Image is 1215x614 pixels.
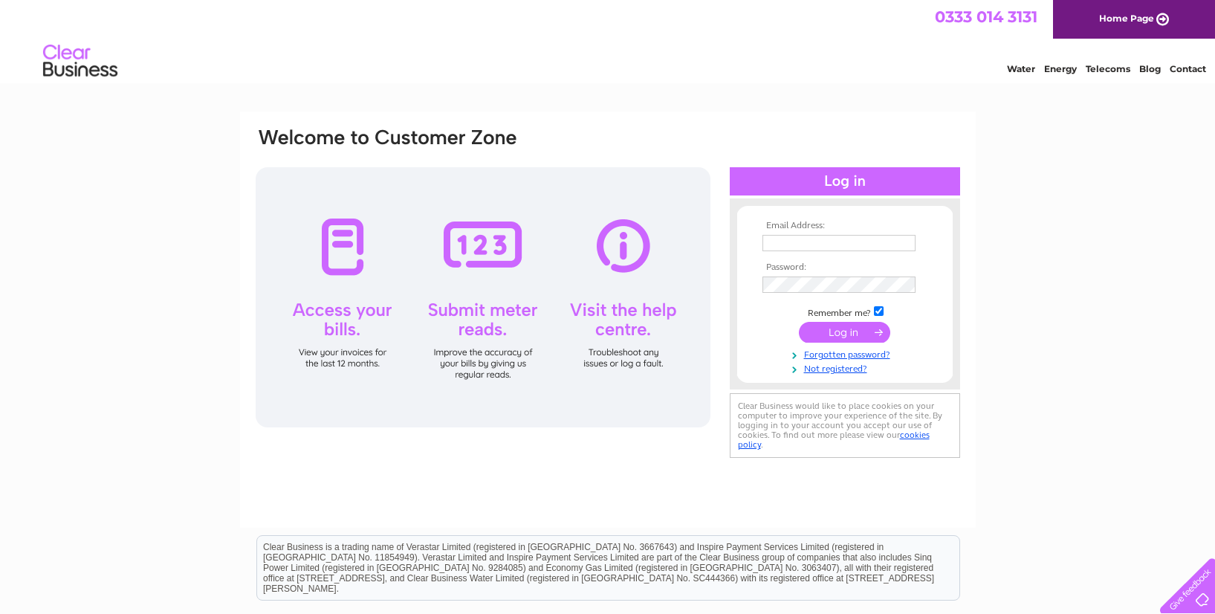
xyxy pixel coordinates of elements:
[759,221,931,231] th: Email Address:
[730,393,960,458] div: Clear Business would like to place cookies on your computer to improve your experience of the sit...
[759,304,931,319] td: Remember me?
[1139,63,1161,74] a: Blog
[1086,63,1130,74] a: Telecoms
[1044,63,1077,74] a: Energy
[935,7,1037,26] a: 0333 014 3131
[799,322,890,343] input: Submit
[42,39,118,84] img: logo.png
[762,346,931,361] a: Forgotten password?
[1007,63,1035,74] a: Water
[738,430,930,450] a: cookies policy
[257,8,959,72] div: Clear Business is a trading name of Verastar Limited (registered in [GEOGRAPHIC_DATA] No. 3667643...
[759,262,931,273] th: Password:
[762,361,931,375] a: Not registered?
[1170,63,1206,74] a: Contact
